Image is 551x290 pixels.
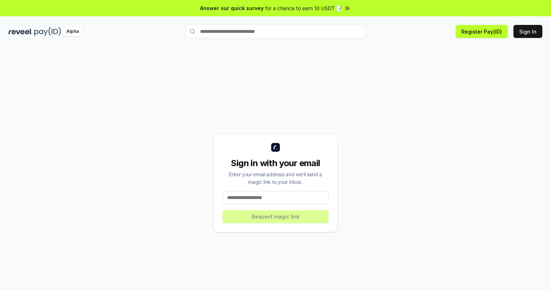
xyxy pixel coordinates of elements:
span: Answer our quick survey [200,4,264,12]
img: reveel_dark [9,27,33,36]
div: Enter your email address and we’ll send a magic link to your inbox. [222,170,329,186]
img: pay_id [34,27,61,36]
button: Register Pay(ID) [456,25,508,38]
span: for a chance to earn 10 USDT 📝 [265,4,342,12]
button: Sign In [513,25,542,38]
div: Sign in with your email [222,157,329,169]
img: logo_small [271,143,280,152]
div: Alpha [62,27,83,36]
